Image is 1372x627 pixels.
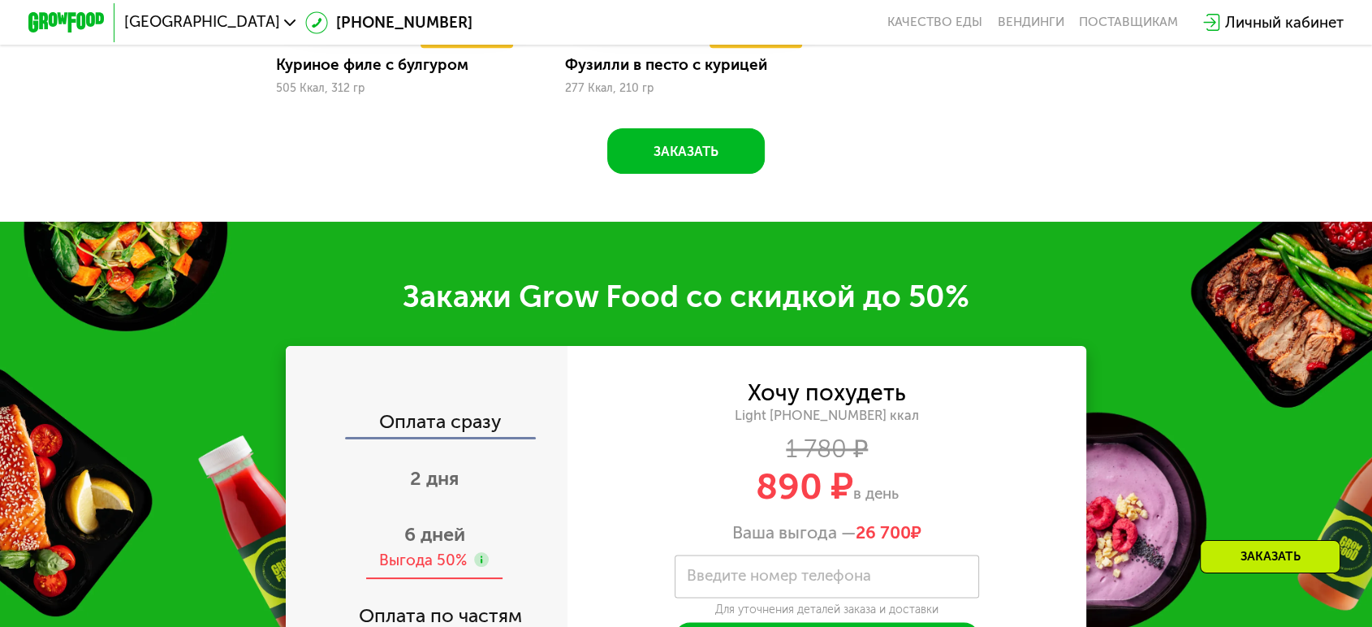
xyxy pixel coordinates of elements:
[1200,540,1340,573] div: Заказать
[124,15,280,30] span: [GEOGRAPHIC_DATA]
[856,522,911,543] span: 26 700
[856,522,921,543] span: ₽
[853,484,899,503] span: в день
[276,55,533,74] div: Куриное филе с булгуром
[287,413,567,438] div: Оплата сразу
[675,603,980,617] div: Для уточнения деталей заказа и доставки
[410,467,459,490] span: 2 дня
[998,15,1064,30] a: Вендинги
[887,15,982,30] a: Качество еды
[607,128,766,174] button: Заказать
[305,11,472,34] a: [PHONE_NUMBER]
[1079,15,1178,30] div: поставщикам
[1225,11,1344,34] div: Личный кабинет
[276,82,517,95] div: 505 Ккал, 312 гр
[567,439,1085,460] div: 1 780 ₽
[565,55,822,74] div: Фузилли в песто с курицей
[756,465,853,508] span: 890 ₽
[404,523,465,546] span: 6 дней
[567,407,1085,424] div: Light [PHONE_NUMBER] ккал
[565,82,806,95] div: 277 Ккал, 210 гр
[379,550,467,571] div: Выгода 50%
[687,571,871,582] label: Введите номер телефона
[748,383,906,404] div: Хочу похудеть
[567,522,1085,543] div: Ваша выгода —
